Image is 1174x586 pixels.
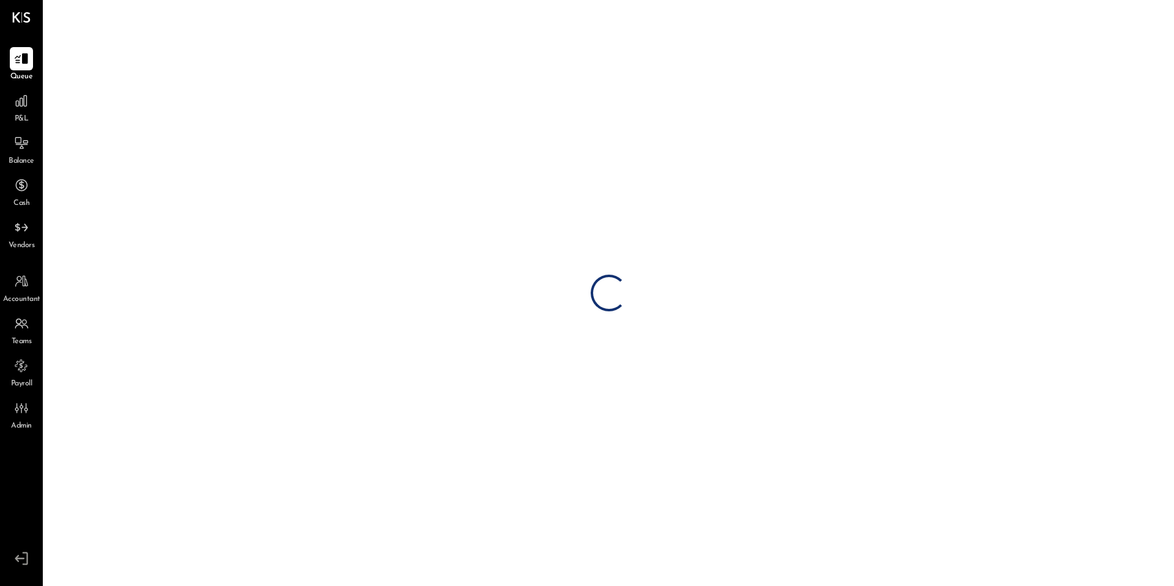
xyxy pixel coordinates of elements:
span: Admin [11,421,32,432]
span: Vendors [9,240,35,251]
span: Payroll [11,379,32,390]
span: P&L [15,114,29,125]
a: Balance [1,132,42,167]
a: Accountant [1,270,42,305]
a: Admin [1,396,42,432]
span: Accountant [3,294,40,305]
a: Payroll [1,354,42,390]
span: Teams [12,336,32,347]
span: Queue [10,72,33,83]
a: Queue [1,47,42,83]
a: Teams [1,312,42,347]
a: Vendors [1,216,42,251]
a: P&L [1,89,42,125]
span: Cash [13,198,29,209]
span: Balance [9,156,34,167]
a: Cash [1,174,42,209]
